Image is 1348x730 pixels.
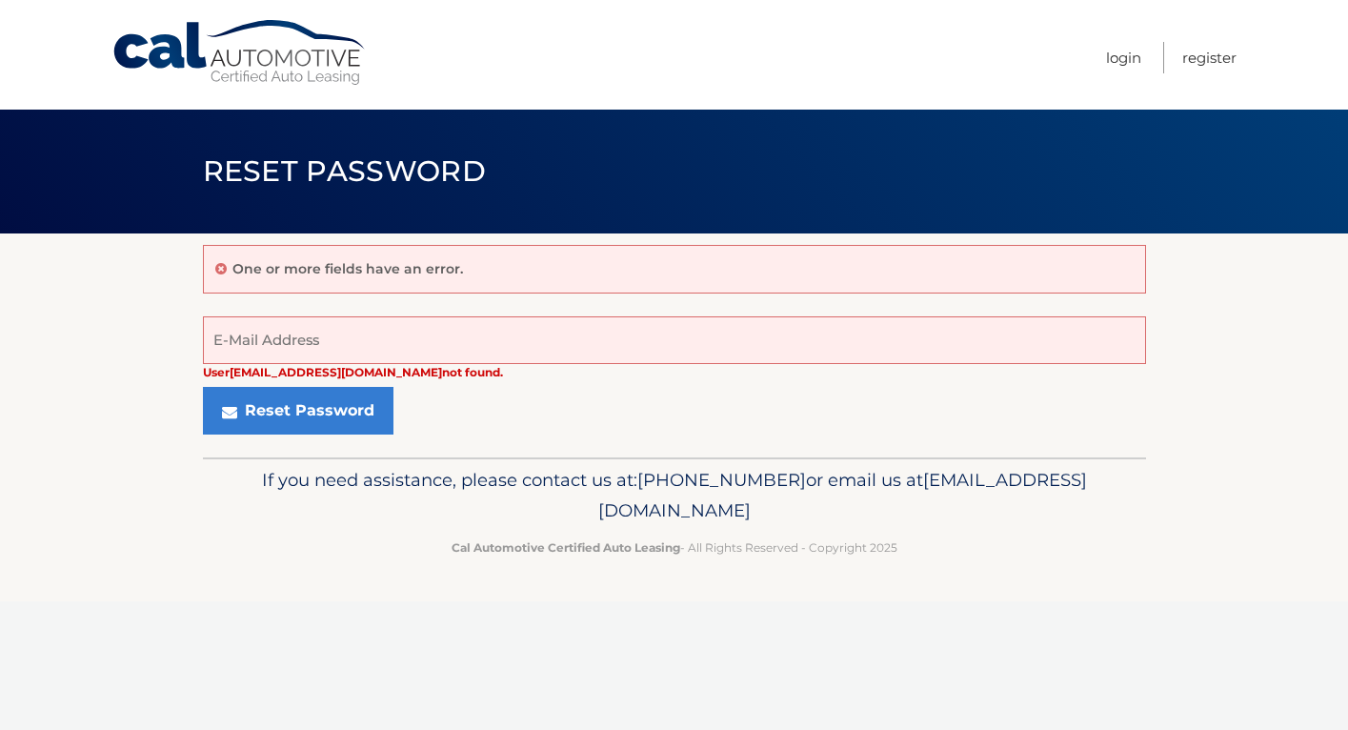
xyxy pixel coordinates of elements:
[215,465,1134,526] p: If you need assistance, please contact us at: or email us at
[111,19,369,87] a: Cal Automotive
[203,387,393,435] button: Reset Password
[203,153,486,189] span: Reset Password
[598,469,1087,521] span: [EMAIL_ADDRESS][DOMAIN_NAME]
[1106,42,1141,73] a: Login
[1182,42,1237,73] a: Register
[203,316,1146,364] input: E-Mail Address
[452,540,680,555] strong: Cal Automotive Certified Auto Leasing
[203,365,503,379] strong: User [EMAIL_ADDRESS][DOMAIN_NAME] not found.
[637,469,806,491] span: [PHONE_NUMBER]
[215,537,1134,558] p: - All Rights Reserved - Copyright 2025
[232,260,463,277] p: One or more fields have an error.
